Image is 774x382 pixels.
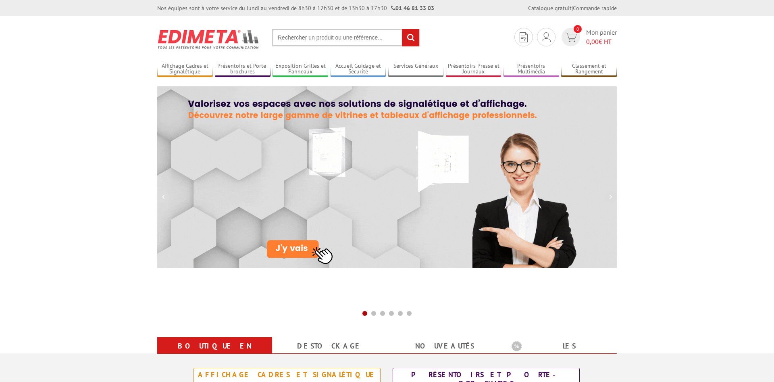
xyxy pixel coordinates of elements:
a: Présentoirs Multimédia [504,63,559,76]
a: Présentoirs et Porte-brochures [215,63,270,76]
img: Présentoir, panneau, stand - Edimeta - PLV, affichage, mobilier bureau, entreprise [157,24,260,54]
a: Présentoirs Presse et Journaux [446,63,501,76]
div: Nos équipes sont à votre service du lundi au vendredi de 8h30 à 12h30 et de 13h30 à 17h30 [157,4,434,12]
a: devis rapide 0 Mon panier 0,00€ HT [560,28,617,46]
span: € HT [586,37,617,46]
div: | [528,4,617,12]
span: 0 [574,25,582,33]
a: nouveautés [397,339,492,353]
a: Commande rapide [573,4,617,12]
a: Services Généraux [388,63,444,76]
b: Les promotions [512,339,612,355]
img: devis rapide [520,32,528,42]
strong: 01 46 81 33 03 [391,4,434,12]
img: devis rapide [565,33,577,42]
a: Affichage Cadres et Signalétique [157,63,213,76]
div: Affichage Cadres et Signalétique [196,370,378,379]
span: 0,00 [586,38,599,46]
a: Classement et Rangement [561,63,617,76]
a: Catalogue gratuit [528,4,572,12]
a: Exposition Grilles et Panneaux [273,63,328,76]
a: Destockage [282,339,377,353]
a: Les promotions [512,339,607,368]
input: Rechercher un produit ou une référence... [272,29,420,46]
input: rechercher [402,29,419,46]
a: Boutique en ligne [167,339,262,368]
span: Mon panier [586,28,617,46]
a: Accueil Guidage et Sécurité [331,63,386,76]
img: devis rapide [542,32,551,42]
